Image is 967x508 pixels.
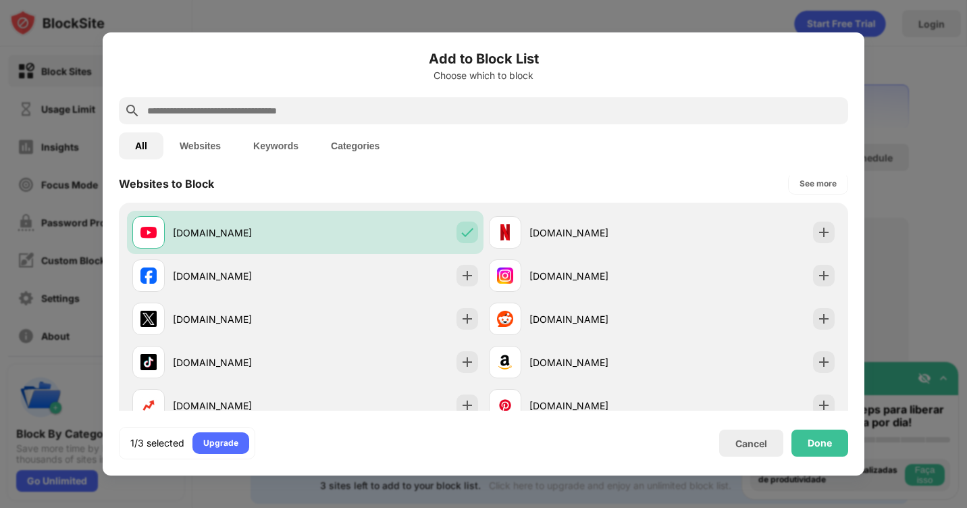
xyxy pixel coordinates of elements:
div: [DOMAIN_NAME] [529,399,662,413]
h6: Add to Block List [119,49,848,69]
img: favicons [140,268,157,284]
div: [DOMAIN_NAME] [529,226,662,240]
img: favicons [140,224,157,240]
div: [DOMAIN_NAME] [173,312,305,326]
div: Cancel [735,438,767,449]
div: Websites to Block [119,177,214,190]
div: 1/3 selected [130,436,184,450]
img: favicons [497,268,513,284]
img: favicons [497,311,513,327]
button: Keywords [237,132,315,159]
div: See more [800,177,837,190]
div: [DOMAIN_NAME] [529,312,662,326]
img: favicons [140,354,157,370]
img: favicons [497,354,513,370]
div: Choose which to block [119,70,848,81]
div: [DOMAIN_NAME] [529,355,662,370]
div: [DOMAIN_NAME] [173,269,305,283]
button: Categories [315,132,396,159]
img: search.svg [124,103,140,119]
div: Upgrade [203,436,238,450]
img: favicons [140,397,157,413]
img: favicons [497,397,513,413]
div: [DOMAIN_NAME] [173,226,305,240]
button: Websites [163,132,237,159]
div: [DOMAIN_NAME] [529,269,662,283]
button: All [119,132,163,159]
img: favicons [140,311,157,327]
div: Done [808,438,832,449]
div: [DOMAIN_NAME] [173,355,305,370]
img: favicons [497,224,513,240]
div: [DOMAIN_NAME] [173,399,305,413]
